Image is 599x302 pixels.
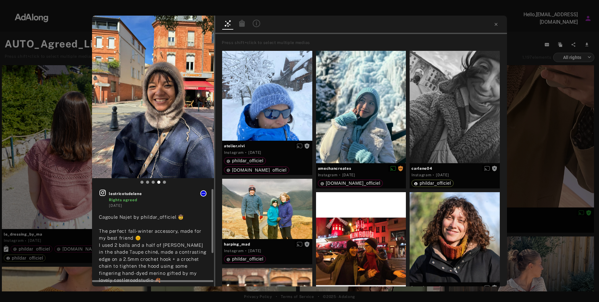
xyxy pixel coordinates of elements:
[224,248,244,254] div: Instagram
[398,166,403,170] span: Rights requested
[248,150,261,155] time: 2025-04-19T08:31:29.000Z
[232,168,287,173] span: [DOMAIN_NAME]_officiel
[224,241,310,247] span: harping_mad
[339,173,341,178] span: ·
[388,165,398,172] button: Disable diffusion on this media
[224,150,244,155] div: Instagram
[304,144,310,148] span: Rights not requested
[226,168,287,172] div: happywool.com_officiel
[304,242,310,246] span: Rights not requested
[342,173,355,177] time: 2025-01-25T14:40:51.000Z
[482,165,492,172] button: Enable diffusion on this media
[492,285,497,290] span: Rights not requested
[109,198,137,202] span: Rights agreed
[414,181,451,185] div: phildar_officiel
[92,16,214,178] img: INS_DOtPyLhiE8R_3
[295,241,304,247] button: Enable diffusion on this media
[222,40,505,46] div: Press shift+click to select multiple medias
[326,181,381,186] span: [DOMAIN_NAME]_officiel
[436,173,449,177] time: 2024-11-14T17:00:06.000Z
[412,285,498,290] span: lanagio_creation
[492,166,497,170] span: Rights not requested
[318,166,404,171] span: amechancreates
[232,158,263,163] span: phildar_officiel
[320,181,381,185] div: happywool.com_officiel
[232,256,263,261] span: phildar_officiel
[226,257,263,261] div: phildar_officiel
[420,181,451,186] span: phildar_officiel
[433,173,434,178] span: ·
[224,143,310,149] span: atelier.vivi
[568,272,599,302] iframe: Chat Widget
[245,248,247,253] span: ·
[109,191,207,197] span: lestricotsdelene
[412,166,498,171] span: carlene04
[109,203,122,208] time: 2025-09-17T14:37:58.000Z
[295,143,304,149] button: Enable diffusion on this media
[318,172,338,178] div: Instagram
[568,272,599,302] div: Widget de chat
[248,249,261,253] time: 2025-05-15T11:37:18.000Z
[245,150,247,155] span: ·
[412,172,431,178] div: Instagram
[482,284,492,291] button: Enable diffusion on this media
[226,158,263,163] div: phildar_officiel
